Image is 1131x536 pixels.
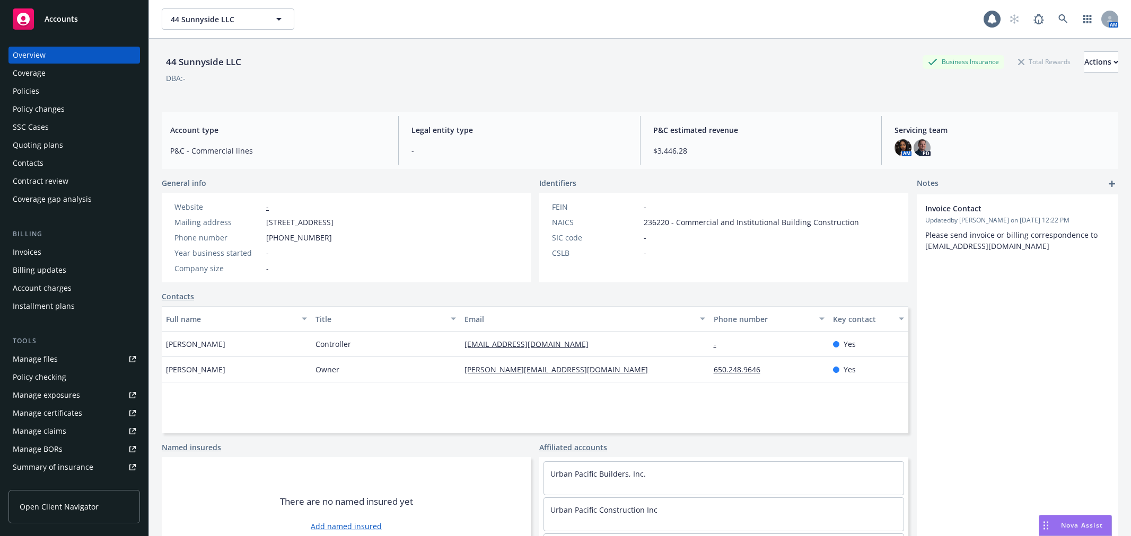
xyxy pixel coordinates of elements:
span: $3,446.28 [653,145,869,156]
div: Invoices [13,244,41,261]
span: Accounts [45,15,78,23]
div: Phone number [174,232,262,243]
button: Actions [1084,51,1118,73]
a: Search [1053,8,1074,30]
a: Installment plans [8,298,140,315]
div: Overview [13,47,46,64]
div: Coverage [13,65,46,82]
div: SIC code [552,232,639,243]
button: Nova Assist [1039,515,1112,536]
span: Nova Assist [1061,521,1103,530]
a: Affiliated accounts [539,442,607,453]
span: - [266,263,269,274]
div: Coverage gap analysis [13,191,92,208]
div: FEIN [552,201,639,212]
div: Manage certificates [13,405,82,422]
div: Summary of insurance [13,459,93,476]
span: - [644,247,646,258]
div: Manage files [13,351,58,368]
button: Full name [162,306,311,332]
span: Please send invoice or billing correspondence to [EMAIL_ADDRESS][DOMAIN_NAME] [925,230,1100,251]
button: 44 Sunnyside LLC [162,8,294,30]
a: Policy checking [8,369,140,386]
div: Mailing address [174,217,262,228]
div: Manage BORs [13,441,63,458]
div: Policy changes [13,101,65,118]
span: [PHONE_NUMBER] [266,232,332,243]
a: 650.248.9646 [714,364,769,374]
span: There are no named insured yet [280,495,413,508]
span: [PERSON_NAME] [166,338,225,350]
a: Manage claims [8,423,140,440]
a: Account charges [8,280,140,297]
a: [PERSON_NAME][EMAIL_ADDRESS][DOMAIN_NAME] [464,364,656,374]
a: Urban Pacific Builders, Inc. [550,469,646,479]
a: Invoices [8,244,140,261]
div: Website [174,201,262,212]
div: Total Rewards [1013,55,1076,68]
div: Contacts [13,155,43,172]
div: SSC Cases [13,119,49,136]
a: Manage certificates [8,405,140,422]
div: CSLB [552,247,639,258]
div: Actions [1084,52,1118,72]
div: Manage claims [13,423,66,440]
div: Quoting plans [13,137,63,154]
span: Identifiers [539,177,576,189]
span: P&C estimated revenue [653,124,869,136]
img: photo [895,139,911,156]
button: Key contact [829,306,908,332]
a: Billing updates [8,262,140,279]
span: Yes [844,364,856,375]
a: Summary of insurance [8,459,140,476]
span: 44 Sunnyside LLC [171,14,262,25]
a: Contract review [8,173,140,190]
a: - [266,202,269,212]
a: Accounts [8,4,140,34]
a: Contacts [162,291,194,302]
div: Full name [166,314,295,325]
span: P&C - Commercial lines [170,145,385,156]
span: 236220 - Commercial and Institutional Building Construction [644,217,859,228]
span: Account type [170,124,385,136]
a: Manage BORs [8,441,140,458]
a: Manage files [8,351,140,368]
span: - [644,232,646,243]
div: Key contact [833,314,892,325]
div: Company size [174,263,262,274]
span: - [411,145,627,156]
div: 44 Sunnyside LLC [162,55,246,69]
a: [EMAIL_ADDRESS][DOMAIN_NAME] [464,339,597,349]
span: Open Client Navigator [20,501,99,512]
div: NAICS [552,217,639,228]
div: Tools [8,336,140,346]
div: Billing [8,229,140,239]
span: - [266,247,269,258]
div: Billing updates [13,262,66,279]
span: General info [162,177,206,189]
span: Legal entity type [411,124,627,136]
span: Servicing team [895,124,1110,136]
a: Named insureds [162,442,221,453]
div: Business Insurance [923,55,1004,68]
div: Drag to move [1039,515,1053,535]
a: add [1106,177,1118,190]
div: Policy checking [13,369,66,386]
button: Email [460,306,709,332]
div: Phone number [714,314,813,325]
a: Quoting plans [8,137,140,154]
a: Coverage [8,65,140,82]
div: Year business started [174,247,262,258]
div: Policies [13,83,39,100]
div: Contract review [13,173,68,190]
a: Start snowing [1004,8,1025,30]
a: Report a Bug [1028,8,1049,30]
button: Phone number [709,306,829,332]
span: Manage exposures [8,387,140,404]
a: Add named insured [311,521,382,532]
span: [PERSON_NAME] [166,364,225,375]
div: Manage exposures [13,387,80,404]
span: Yes [844,338,856,350]
span: Invoice Contact [925,203,1082,214]
a: Policy changes [8,101,140,118]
